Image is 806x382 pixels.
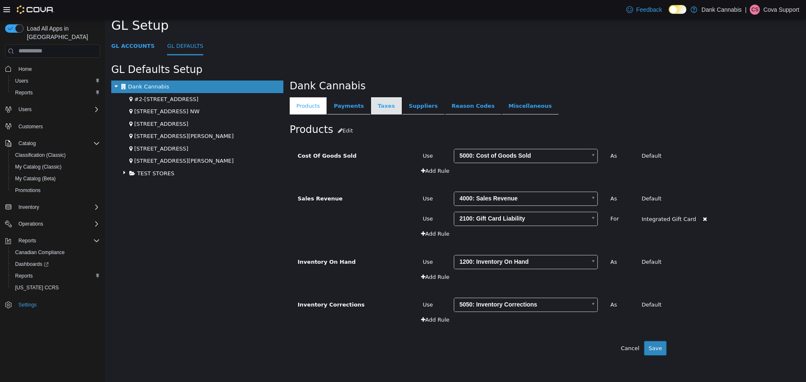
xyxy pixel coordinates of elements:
[539,322,562,337] button: Save
[15,104,35,114] button: Users
[8,270,103,282] button: Reports
[701,5,742,15] p: Dank Cannabis
[505,176,512,182] span: As
[23,64,64,70] span: Dank Cannabis
[12,283,62,293] a: [US_STATE] CCRS
[24,24,100,41] span: Load All Apps in [GEOGRAPHIC_DATA]
[6,18,50,36] a: GL Accounts
[2,63,103,75] button: Home
[505,282,512,288] span: As
[29,101,84,108] span: [STREET_ADDRESS]
[12,88,36,98] a: Reports
[536,282,557,288] span: Default
[29,77,94,83] span: #2-[STREET_ADDRESS]
[12,76,31,86] a: Users
[185,78,222,96] a: Products
[311,207,687,222] div: Add Rule
[15,236,100,246] span: Reports
[318,196,328,203] span: Use
[15,187,41,194] span: Promotions
[12,76,100,86] span: Users
[15,299,100,310] span: Settings
[29,138,129,145] span: [STREET_ADDRESS][PERSON_NAME]
[505,239,512,246] span: As
[18,123,43,130] span: Customers
[15,202,42,212] button: Inventory
[12,162,65,172] a: My Catalog (Classic)
[18,66,32,73] span: Home
[2,120,103,133] button: Customers
[15,249,65,256] span: Canadian Compliance
[62,18,98,36] a: GL Defaults
[349,130,482,143] span: 5000: Cost of Goods Sold
[266,78,297,96] a: Taxes
[349,236,482,249] span: 1200: Inventory On Hand
[15,122,46,132] a: Customers
[15,219,100,229] span: Operations
[185,61,261,73] span: Dank Cannabis
[15,78,28,84] span: Users
[186,236,311,247] label: Inventory On Hand
[8,173,103,185] button: My Catalog (Beta)
[311,144,687,159] div: Add Rule
[311,250,687,265] div: Add Rule
[12,247,68,257] a: Canadian Compliance
[5,60,100,333] nav: Complex example
[15,261,49,268] span: Dashboards
[636,5,662,14] span: Feedback
[29,89,95,95] span: [STREET_ADDRESS] NW
[12,271,36,281] a: Reports
[18,221,43,227] span: Operations
[12,259,52,269] a: Dashboards
[185,104,228,116] span: Products
[318,176,328,182] span: Use
[349,236,493,250] a: 1200: Inventory On Hand
[2,201,103,213] button: Inventory
[669,5,686,14] input: Dark Mode
[222,78,266,96] a: Payments
[536,176,557,182] span: Default
[18,140,36,147] span: Catalog
[8,149,103,161] button: Classification (Classic)
[15,138,39,148] button: Catalog
[12,247,100,257] span: Canadian Compliance
[751,5,759,15] span: CS
[2,104,103,115] button: Users
[505,196,514,203] span: For
[12,88,100,98] span: Reports
[15,273,33,279] span: Reports
[750,5,760,15] div: Cova Support
[12,174,59,184] a: My Catalog (Beta)
[15,284,59,291] span: [US_STATE] CCRS
[12,150,69,160] a: Classification (Classic)
[15,64,35,74] a: Home
[8,75,103,87] button: Users
[29,114,129,120] span: [STREET_ADDRESS][PERSON_NAME]
[349,193,482,206] span: 2100: Gift Card Liability
[340,78,396,96] a: Reason Codes
[15,300,40,310] a: Settings
[349,279,482,292] span: 5050: Inventory Corrections
[15,152,66,159] span: Classification (Classic)
[186,278,311,290] label: Inventory Corrections
[15,121,100,132] span: Customers
[18,106,31,113] span: Users
[15,64,100,74] span: Home
[12,259,100,269] span: Dashboards
[349,192,493,207] a: 2100: Gift Card Liability
[12,150,100,160] span: Classification (Classic)
[29,126,84,133] span: [STREET_ADDRESS]
[15,175,56,182] span: My Catalog (Beta)
[318,282,328,288] span: Use
[763,5,799,15] p: Cova Support
[186,172,311,184] label: Sales Revenue
[18,204,39,210] span: Inventory
[349,278,493,293] a: 5050: Inventory Corrections
[12,174,100,184] span: My Catalog (Beta)
[12,185,100,195] span: Promotions
[2,299,103,311] button: Settings
[623,1,665,18] a: Feedback
[15,138,100,148] span: Catalog
[2,235,103,247] button: Reports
